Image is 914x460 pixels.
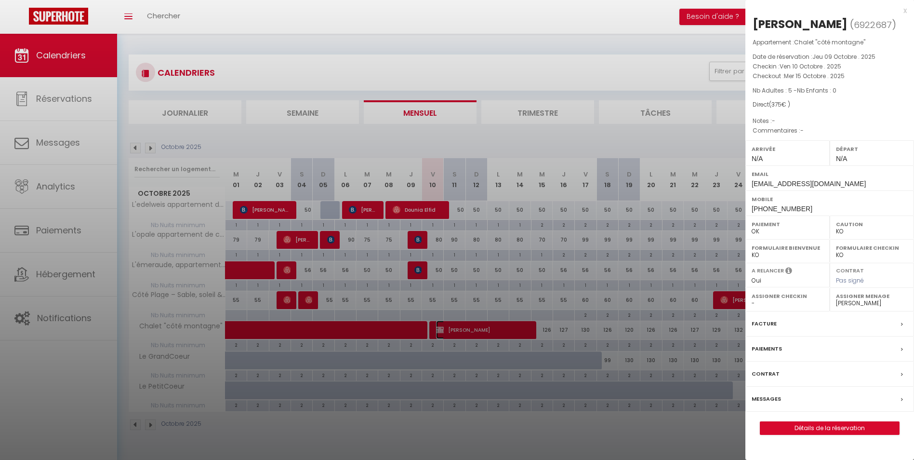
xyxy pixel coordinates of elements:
label: A relancer [752,267,784,275]
div: x [745,5,907,16]
span: Chalet "côté montagne" [794,38,865,46]
p: Date de réservation : [753,52,907,62]
span: [EMAIL_ADDRESS][DOMAIN_NAME] [752,180,866,188]
span: Nb Adultes : 5 - [753,86,836,95]
p: Checkin : [753,62,907,71]
label: Contrat [752,369,780,379]
span: N/A [752,155,763,162]
span: Mer 15 Octobre . 2025 [784,72,845,80]
span: [PHONE_NUMBER] [752,205,812,213]
div: [PERSON_NAME] [753,16,848,32]
p: Notes : [753,116,907,126]
span: Jeu 09 Octobre . 2025 [812,53,875,61]
label: Facture [752,319,777,329]
label: Arrivée [752,144,823,154]
label: Départ [836,144,908,154]
span: Ven 10 Octobre . 2025 [780,62,841,70]
button: Détails de la réservation [760,421,900,435]
label: Assigner Checkin [752,291,823,301]
label: Paiement [752,219,823,229]
i: Sélectionner OUI si vous souhaiter envoyer les séquences de messages post-checkout [785,267,792,277]
p: Checkout : [753,71,907,81]
span: Nb Enfants : 0 [797,86,836,95]
span: 375 [771,100,782,108]
label: Assigner Menage [836,291,908,301]
label: Contrat [836,267,864,273]
p: Appartement : [753,38,907,47]
a: Détails de la réservation [760,422,899,434]
label: Formulaire Checkin [836,243,908,253]
span: 6922687 [854,19,892,31]
label: Email [752,169,908,179]
label: Messages [752,394,781,404]
p: Commentaires : [753,126,907,135]
span: - [800,126,804,135]
span: - [772,117,775,125]
label: Mobile [752,194,908,204]
div: Direct [753,100,907,109]
label: Caution [836,219,908,229]
span: ( € ) [769,100,790,108]
span: N/A [836,155,847,162]
span: ( ) [850,18,896,31]
span: Pas signé [836,276,864,284]
label: Paiements [752,344,782,354]
label: Formulaire Bienvenue [752,243,823,253]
